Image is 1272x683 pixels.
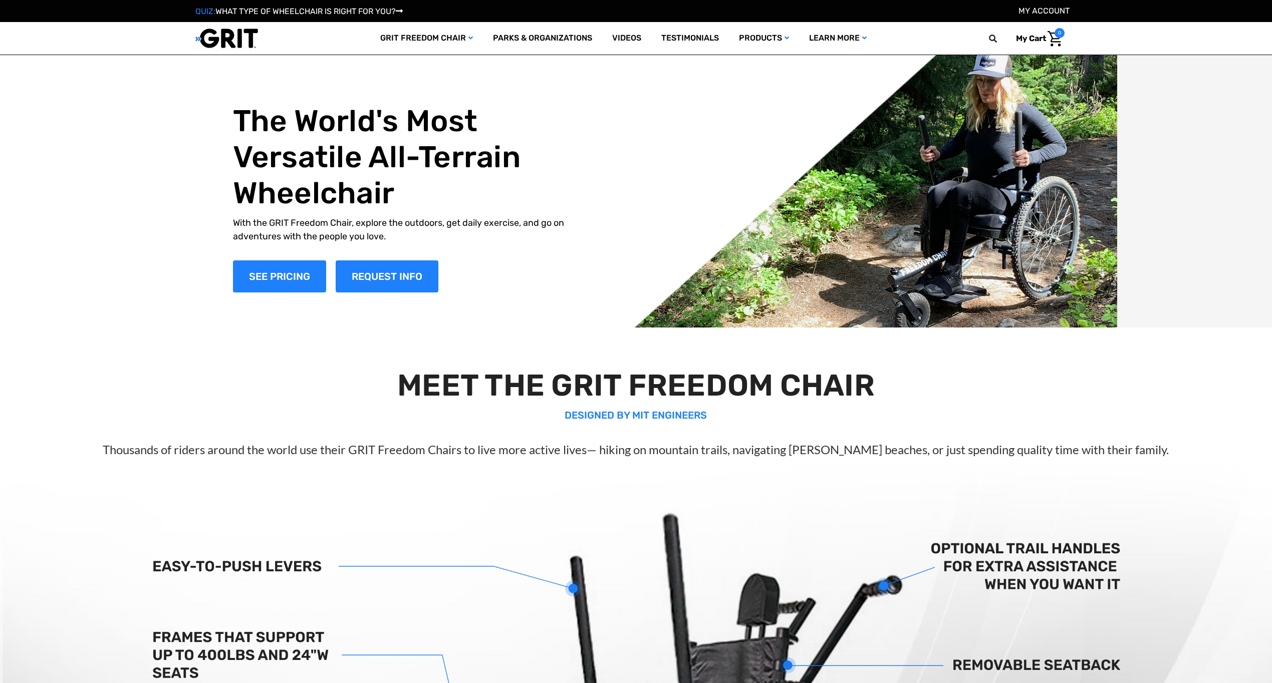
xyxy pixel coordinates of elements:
input: Search [993,28,1008,49]
h2: MEET THE GRIT FREEDOM CHAIR [32,368,1240,404]
h1: The World's Most Versatile All-Terrain Wheelchair [233,103,587,211]
a: Learn More [799,22,877,55]
a: Products [729,22,799,55]
p: With the GRIT Freedom Chair, explore the outdoors, get daily exercise, and go on adventures with ... [233,216,587,243]
img: Cart [1048,31,1062,47]
img: GRIT All-Terrain Wheelchair and Mobility Equipment [195,28,258,49]
span: My Cart [1016,34,1046,43]
a: Slide number 1, Request Information [336,260,438,292]
span: 0 [1055,28,1065,38]
a: Videos [602,22,651,55]
a: QUIZ:WHAT TYPE OF WHEELCHAIR IS RIGHT FOR YOU? [195,7,403,16]
p: Thousands of riders around the world use their GRIT Freedom Chairs to live more active lives— hik... [32,441,1240,459]
a: Shop Now [233,260,326,292]
a: Testimonials [651,22,729,55]
p: DESIGNED BY MIT ENGINEERS [32,408,1240,423]
a: Cart with 0 items [1008,28,1065,49]
a: GRIT Freedom Chair [370,22,483,55]
a: Parks & Organizations [483,22,602,55]
a: Account [1019,6,1070,16]
span: QUIZ: [195,7,215,16]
